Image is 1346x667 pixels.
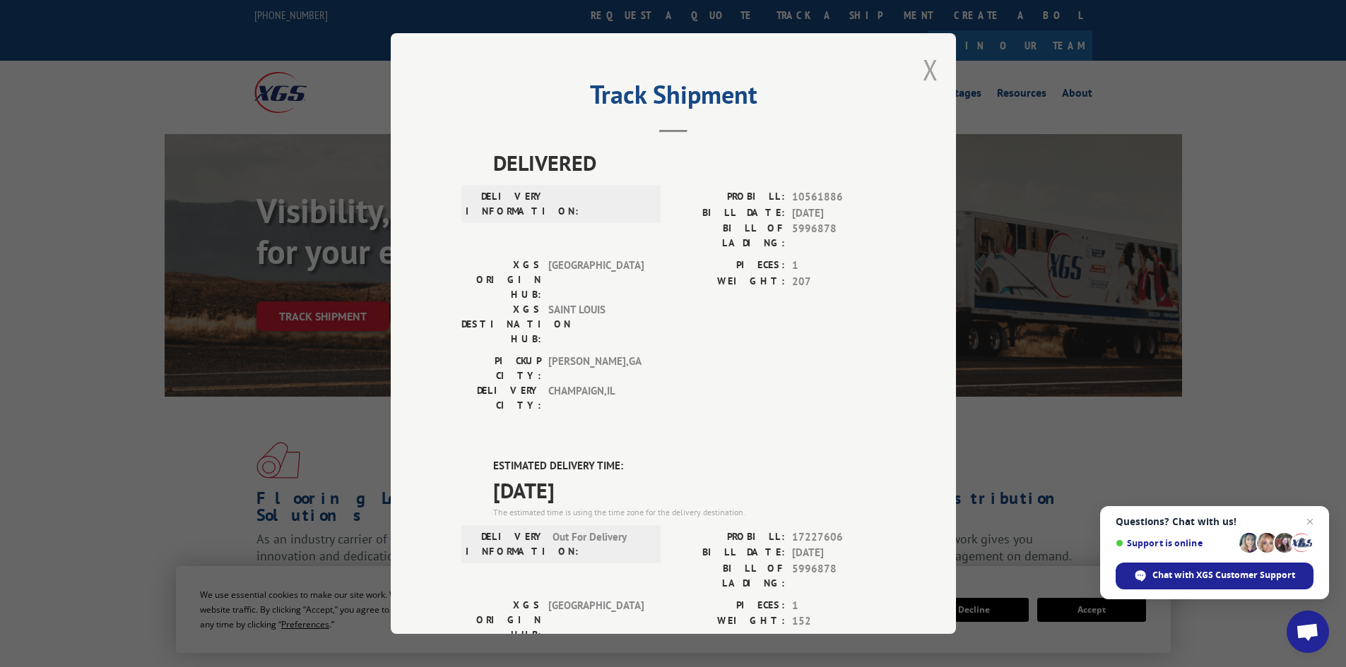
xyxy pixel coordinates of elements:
label: XGS ORIGIN HUB: [461,258,541,302]
span: 1 [792,258,885,274]
label: BILL OF LADING: [673,221,785,251]
span: Support is online [1116,538,1234,548]
label: PIECES: [673,598,785,614]
label: PROBILL: [673,529,785,546]
span: Chat with XGS Customer Support [1152,569,1295,582]
label: BILL OF LADING: [673,561,785,591]
span: [DATE] [493,474,885,506]
span: 152 [792,613,885,630]
span: 207 [792,274,885,290]
span: [GEOGRAPHIC_DATA] [548,598,644,642]
label: BILL DATE: [673,205,785,222]
span: Chat with XGS Customer Support [1116,563,1313,589]
label: DELIVERY INFORMATION: [466,189,545,219]
label: WEIGHT: [673,274,785,290]
label: DELIVERY INFORMATION: [466,529,545,559]
span: 1 [792,598,885,614]
h2: Track Shipment [461,85,885,112]
span: Questions? Chat with us! [1116,516,1313,527]
span: CHAMPAIGN , IL [548,383,644,413]
span: 5996878 [792,561,885,591]
label: PIECES: [673,258,785,274]
span: [GEOGRAPHIC_DATA] [548,258,644,302]
span: [PERSON_NAME] , GA [548,354,644,383]
span: [DATE] [792,545,885,561]
label: ESTIMATED DELIVERY TIME: [493,458,885,474]
label: PROBILL: [673,189,785,205]
label: WEIGHT: [673,613,785,630]
div: The estimated time is using the time zone for the delivery destination. [493,506,885,519]
button: Close modal [923,51,938,88]
span: 17227606 [792,529,885,546]
label: BILL DATE: [673,545,785,561]
label: XGS ORIGIN HUB: [461,598,541,642]
span: 10561886 [792,189,885,205]
label: XGS DESTINATION HUB: [461,302,541,347]
label: PICKUP CITY: [461,354,541,383]
span: DELIVERED [493,147,885,179]
span: [DATE] [792,205,885,222]
span: 5996878 [792,221,885,251]
label: DELIVERY CITY: [461,383,541,413]
a: Open chat [1287,611,1329,653]
span: SAINT LOUIS [548,302,644,347]
span: Out For Delivery [553,529,648,559]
